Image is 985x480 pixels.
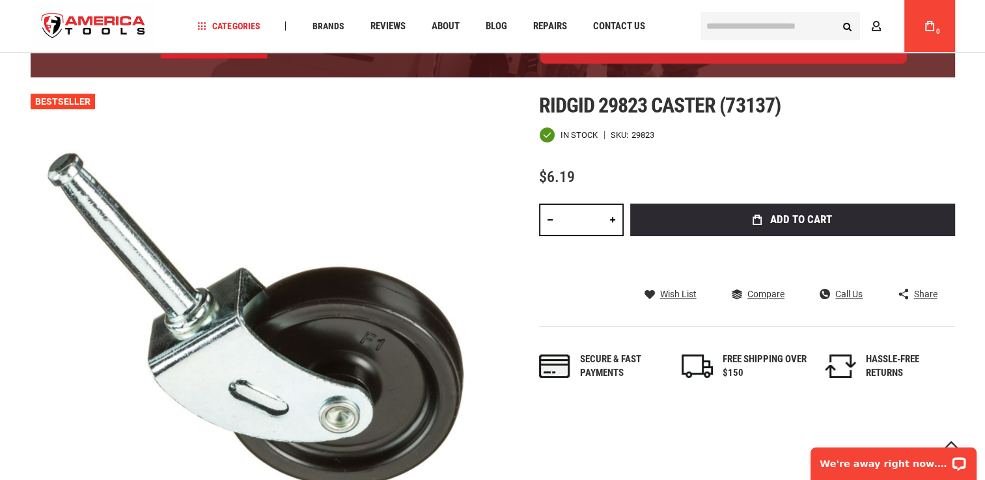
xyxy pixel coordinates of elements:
button: Search [835,14,860,38]
a: store logo [31,2,157,51]
span: Reviews [370,21,405,31]
a: Wish List [645,288,697,300]
span: Blog [485,21,506,31]
span: About [431,21,459,31]
a: Contact Us [587,18,650,35]
a: Reviews [364,18,411,35]
a: Brands [306,18,350,35]
span: Contact Us [592,21,645,31]
iframe: LiveChat chat widget [802,439,985,480]
img: America Tools [31,2,157,51]
span: 0 [936,28,940,35]
span: $6.19 [539,168,575,186]
a: Call Us [820,288,863,300]
span: Share [913,289,937,299]
img: returns [825,354,856,378]
strong: SKU [611,131,631,139]
a: Compare [732,288,784,300]
span: Categories [197,21,260,31]
div: FREE SHIPPING OVER $150 [723,353,807,380]
div: HASSLE-FREE RETURNS [866,353,950,380]
div: 29823 [631,131,654,139]
button: Add to Cart [630,204,955,236]
span: Add to Cart [770,214,832,225]
span: In stock [561,131,598,139]
a: About [425,18,465,35]
span: Compare [747,289,784,299]
span: Brands [312,21,344,31]
a: Categories [191,18,266,35]
span: Repairs [533,21,566,31]
a: Repairs [527,18,572,35]
iframe: Secure express checkout frame [628,240,958,278]
span: Wish List [660,289,697,299]
span: Call Us [835,289,863,299]
a: Blog [479,18,512,35]
div: Secure & fast payments [580,353,665,380]
img: shipping [682,354,713,378]
img: payments [539,354,570,378]
span: Ridgid 29823 caster (73137) [539,93,781,118]
div: Availability [539,127,598,143]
